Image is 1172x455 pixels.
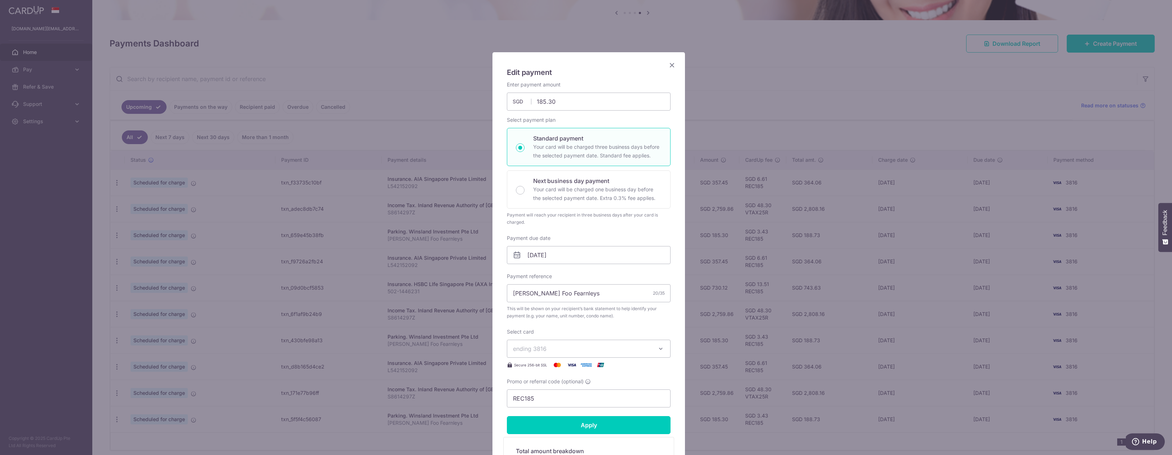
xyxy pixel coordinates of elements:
span: SGD [513,98,531,105]
input: 0.00 [507,93,671,111]
img: Mastercard [550,361,565,369]
input: DD / MM / YYYY [507,246,671,264]
label: Select payment plan [507,116,556,124]
div: Payment will reach your recipient in three business days after your card is charged. [507,211,671,226]
p: Your card will be charged one business day before the selected payment date. Extra 0.3% fee applies. [533,185,662,202]
span: This will be shown on your recipient’s bank statement to help identify your payment (e.g. your na... [507,305,671,320]
button: Feedback - Show survey [1158,203,1172,252]
span: ending 3816 [513,345,547,352]
span: Promo or referral code (optional) [507,378,584,385]
label: Payment reference [507,273,552,280]
div: 20/35 [653,290,665,297]
img: American Express [579,361,593,369]
img: UnionPay [593,361,608,369]
span: Feedback [1162,210,1168,235]
label: Enter payment amount [507,81,561,88]
button: ending 3816 [507,340,671,358]
p: Standard payment [533,134,662,143]
input: Apply [507,416,671,434]
label: Select card [507,328,534,335]
h5: Edit payment [507,67,671,78]
p: Your card will be charged three business days before the selected payment date. Standard fee appl... [533,143,662,160]
label: Payment due date [507,235,550,242]
span: Secure 256-bit SSL [514,362,547,368]
button: Close [668,61,676,70]
img: Visa [565,361,579,369]
p: Next business day payment [533,177,662,185]
iframe: Opens a widget where you can find more information [1126,433,1165,451]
